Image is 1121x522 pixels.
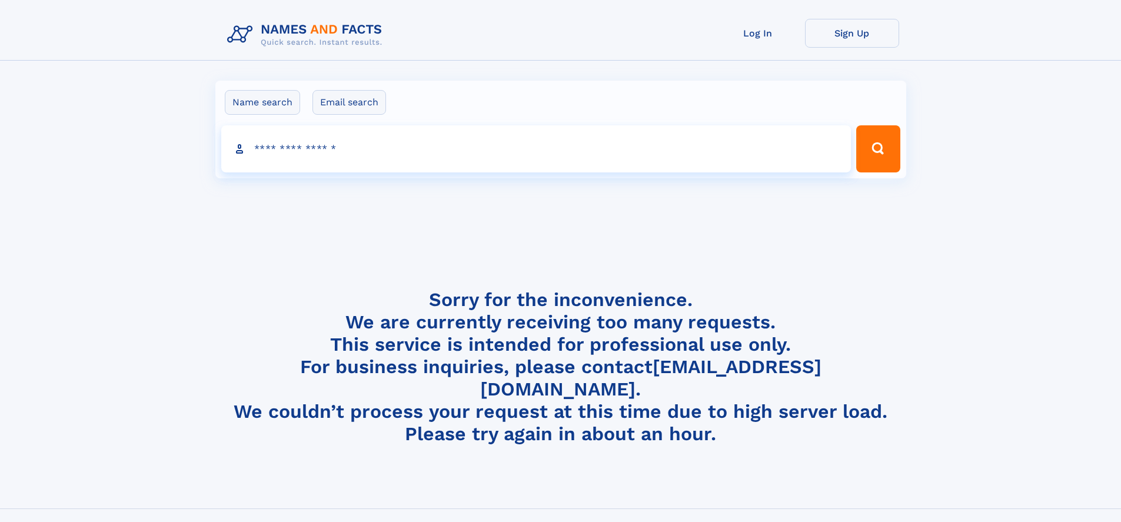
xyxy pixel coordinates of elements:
[222,19,392,51] img: Logo Names and Facts
[480,355,821,400] a: [EMAIL_ADDRESS][DOMAIN_NAME]
[225,90,300,115] label: Name search
[221,125,851,172] input: search input
[805,19,899,48] a: Sign Up
[222,288,899,445] h4: Sorry for the inconvenience. We are currently receiving too many requests. This service is intend...
[312,90,386,115] label: Email search
[856,125,900,172] button: Search Button
[711,19,805,48] a: Log In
